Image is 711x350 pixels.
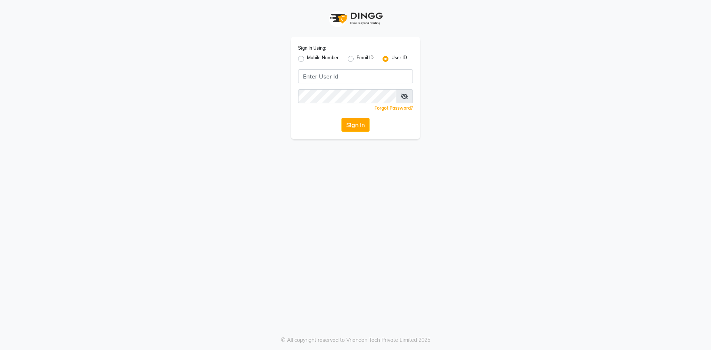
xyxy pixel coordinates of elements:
label: User ID [391,54,407,63]
label: Mobile Number [307,54,339,63]
input: Username [298,89,396,103]
button: Sign In [341,118,370,132]
label: Sign In Using: [298,45,326,51]
a: Forgot Password? [374,105,413,111]
label: Email ID [357,54,374,63]
input: Username [298,69,413,83]
img: logo1.svg [326,7,385,29]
